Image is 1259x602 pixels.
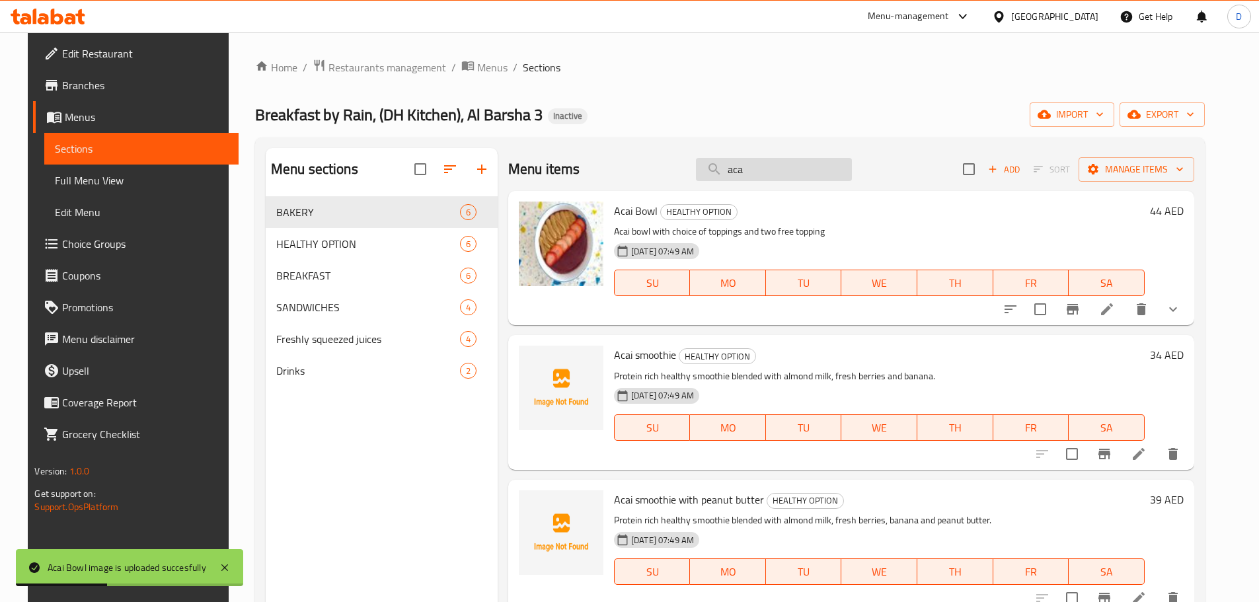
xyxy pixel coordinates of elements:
[266,228,498,260] div: HEALTHY OPTION6
[841,414,917,441] button: WE
[33,323,238,355] a: Menu disclaimer
[548,108,588,124] div: Inactive
[1131,446,1147,462] a: Edit menu item
[33,260,238,291] a: Coupons
[461,206,476,219] span: 6
[33,38,238,69] a: Edit Restaurant
[62,77,227,93] span: Branches
[917,270,993,296] button: TH
[620,562,685,582] span: SU
[767,493,843,508] span: HEALTHY OPTION
[999,562,1064,582] span: FR
[33,387,238,418] a: Coverage Report
[626,534,699,546] span: [DATE] 07:49 AM
[513,59,517,75] li: /
[313,59,446,76] a: Restaurants management
[406,155,434,183] span: Select all sections
[461,270,476,282] span: 6
[33,101,238,133] a: Menus
[508,159,580,179] h2: Menu items
[923,418,988,437] span: TH
[1074,274,1139,293] span: SA
[62,268,227,283] span: Coupons
[983,159,1025,180] button: Add
[62,46,227,61] span: Edit Restaurant
[993,414,1069,441] button: FR
[460,236,477,252] div: items
[841,558,917,585] button: WE
[614,414,690,441] button: SU
[276,363,460,379] div: Drinks
[695,274,761,293] span: MO
[614,201,658,221] span: Acai Bowl
[660,204,738,220] div: HEALTHY OPTION
[1088,438,1120,470] button: Branch-specific-item
[690,414,766,441] button: MO
[1030,102,1114,127] button: import
[276,204,460,220] span: BAKERY
[679,348,756,364] div: HEALTHY OPTION
[1236,9,1242,24] span: D
[847,562,912,582] span: WE
[33,418,238,450] a: Grocery Checklist
[614,512,1145,529] p: Protein rich healthy smoothie blended with almond milk, fresh berries, banana and peanut butter.
[771,418,837,437] span: TU
[1165,301,1181,317] svg: Show Choices
[1150,202,1184,220] h6: 44 AED
[44,196,238,228] a: Edit Menu
[999,274,1064,293] span: FR
[841,270,917,296] button: WE
[460,331,477,347] div: items
[48,560,206,575] div: Acai Bowl image is uploaded succesfully
[55,172,227,188] span: Full Menu View
[614,270,690,296] button: SU
[55,204,227,220] span: Edit Menu
[766,414,842,441] button: TU
[34,463,67,480] span: Version:
[1150,346,1184,364] h6: 34 AED
[695,418,761,437] span: MO
[1069,558,1145,585] button: SA
[276,268,460,283] div: BREAKFAST
[266,323,498,355] div: Freshly squeezed juices4
[477,59,508,75] span: Menus
[868,9,949,24] div: Menu-management
[451,59,456,75] li: /
[65,109,227,125] span: Menus
[548,110,588,122] span: Inactive
[62,426,227,442] span: Grocery Checklist
[690,270,766,296] button: MO
[1099,301,1115,317] a: Edit menu item
[614,558,690,585] button: SU
[1120,102,1205,127] button: export
[276,331,460,347] div: Freshly squeezed juices
[614,345,676,365] span: Acai smoothie
[271,159,358,179] h2: Menu sections
[614,490,764,509] span: Acai smoothie with peanut butter
[466,153,498,185] button: Add section
[34,498,118,515] a: Support.OpsPlatform
[33,355,238,387] a: Upsell
[679,349,755,364] span: HEALTHY OPTION
[266,291,498,323] div: SANDWICHES4
[1074,562,1139,582] span: SA
[44,165,238,196] a: Full Menu View
[255,100,543,130] span: Breakfast by Rain, (DH Kitchen), Al Barsha 3
[1125,293,1157,325] button: delete
[614,223,1145,240] p: Acai bowl with choice of toppings and two free topping
[460,299,477,315] div: items
[917,414,993,441] button: TH
[266,196,498,228] div: BAKERY6
[55,141,227,157] span: Sections
[771,562,837,582] span: TU
[1058,440,1086,468] span: Select to update
[266,260,498,291] div: BREAKFAST6
[847,418,912,437] span: WE
[62,299,227,315] span: Promotions
[696,158,852,181] input: search
[986,162,1022,177] span: Add
[461,365,476,377] span: 2
[999,418,1064,437] span: FR
[983,159,1025,180] span: Add item
[917,558,993,585] button: TH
